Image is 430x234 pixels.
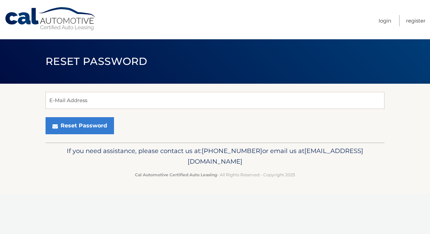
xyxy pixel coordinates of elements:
a: Register [406,15,426,26]
input: E-Mail Address [46,92,384,109]
span: [PHONE_NUMBER] [202,147,262,155]
span: Reset Password [46,55,147,68]
a: Login [379,15,391,26]
p: If you need assistance, please contact us at: or email us at [50,146,380,167]
strong: Cal Automotive Certified Auto Leasing [135,172,217,177]
a: Cal Automotive [4,7,97,31]
button: Reset Password [46,117,114,134]
p: - All Rights Reserved - Copyright 2025 [50,171,380,178]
